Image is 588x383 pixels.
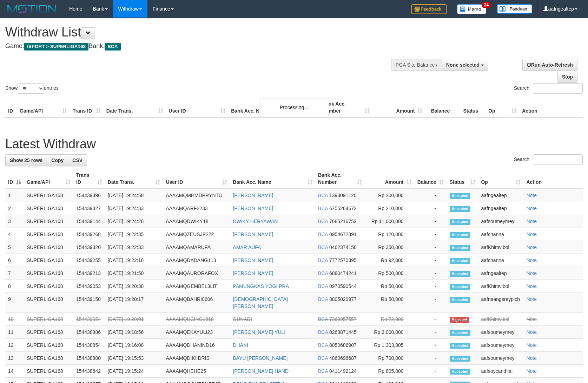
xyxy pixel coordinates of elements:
[526,329,537,335] a: Note
[414,313,447,326] td: -
[318,231,328,237] span: BCA
[5,137,583,151] h1: Latest Withdraw
[414,267,447,280] td: -
[105,43,120,51] span: BCA
[73,215,105,228] td: 154439144
[457,4,487,14] img: Button%20Memo.svg
[163,339,230,352] td: AAAAMQDHANIND16
[526,283,537,289] a: Note
[557,71,577,83] a: Stop
[478,241,523,254] td: aafKhimvibol
[5,339,24,352] td: 12
[24,228,73,241] td: SUPERLIGA168
[411,4,447,14] img: Feedback.jpg
[163,169,230,189] th: User ID: activate to sort column ascending
[24,293,73,313] td: SUPERLIGA168
[365,228,414,241] td: Rp 120,000
[365,326,414,339] td: Rp 3,000,000
[233,316,252,322] a: GUNADI
[450,297,471,303] span: Accepted
[315,169,365,189] th: Bank Acc. Number: activate to sort column ascending
[533,154,583,165] input: Search:
[5,228,24,241] td: 4
[365,267,414,280] td: Rp 500,000
[329,206,357,211] span: Copy 6755264672 to clipboard
[414,169,447,189] th: Balance: activate to sort column ascending
[24,169,73,189] th: Game/API: activate to sort column ascending
[17,98,70,117] th: Game/API
[73,293,105,313] td: 154439150
[318,316,328,322] span: BCA
[526,296,537,302] a: Note
[329,257,357,263] span: Copy 7772570395 to clipboard
[526,206,537,211] a: Note
[329,316,357,322] span: Copy 7360957557 to clipboard
[233,206,273,211] a: [PERSON_NAME]
[104,98,166,117] th: Date Trans.
[478,339,523,352] td: aafsoumeymey
[73,228,105,241] td: 154439268
[105,254,163,267] td: [DATE] 19:22:18
[478,280,523,293] td: aafKhimvibol
[105,189,163,202] td: [DATE] 19:24:58
[105,352,163,365] td: [DATE] 19:15:53
[105,267,163,280] td: [DATE] 19:21:50
[526,270,537,276] a: Note
[497,4,532,14] img: panduan.png
[24,202,73,215] td: SUPERLIGA168
[318,257,328,263] span: BCA
[514,154,583,165] label: Search:
[318,206,328,211] span: BCA
[318,342,328,348] span: BCA
[365,254,414,267] td: Rp 92,000
[5,280,24,293] td: 8
[365,169,414,189] th: Amount: activate to sort column ascending
[526,368,537,374] a: Note
[233,244,261,250] a: AMAR AUFA
[233,231,273,237] a: [PERSON_NAME]
[259,99,329,116] div: Processing...
[73,339,105,352] td: 154438854
[105,313,163,326] td: [DATE] 19:20:01
[5,169,24,189] th: ID: activate to sort column descending
[5,267,24,280] td: 7
[163,326,230,339] td: AAAAMQEKAYULI23
[365,215,414,228] td: Rp 11,000,000
[24,254,73,267] td: SUPERLIGA168
[105,339,163,352] td: [DATE] 19:16:08
[5,83,59,94] label: Show entries
[478,254,523,267] td: aafchanna
[47,154,68,166] a: Copy
[519,98,583,117] th: Action
[329,219,357,224] span: Copy 7685216752 to clipboard
[233,193,273,198] a: [PERSON_NAME]
[478,189,523,202] td: aafngealtep
[163,215,230,228] td: AAAAMQDWIKY18
[365,202,414,215] td: Rp 210,000
[318,283,328,289] span: BCA
[478,202,523,215] td: aafngealtep
[450,206,471,212] span: Accepted
[450,356,471,362] span: Accepted
[163,202,230,215] td: AAAAMQARF2233
[478,215,523,228] td: aafsoumeymey
[365,352,414,365] td: Rp 700,000
[233,355,288,361] a: BAYU [PERSON_NAME]
[233,329,285,335] a: [PERSON_NAME] YULI
[5,352,24,365] td: 13
[522,59,577,71] a: Run Auto-Refresh
[365,280,414,293] td: Rp 50,000
[478,352,523,365] td: aafsoumeymey
[5,189,24,202] td: 1
[73,280,105,293] td: 154439053
[24,189,73,202] td: SUPERLIGA168
[10,157,42,163] span: Show 25 rows
[5,241,24,254] td: 5
[73,352,105,365] td: 154438800
[105,228,163,241] td: [DATE] 19:22:35
[318,368,328,374] span: BCA
[365,313,414,326] td: Rp 72,000
[70,98,104,117] th: Trans ID
[24,339,73,352] td: SUPERLIGA168
[73,365,105,378] td: 154438642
